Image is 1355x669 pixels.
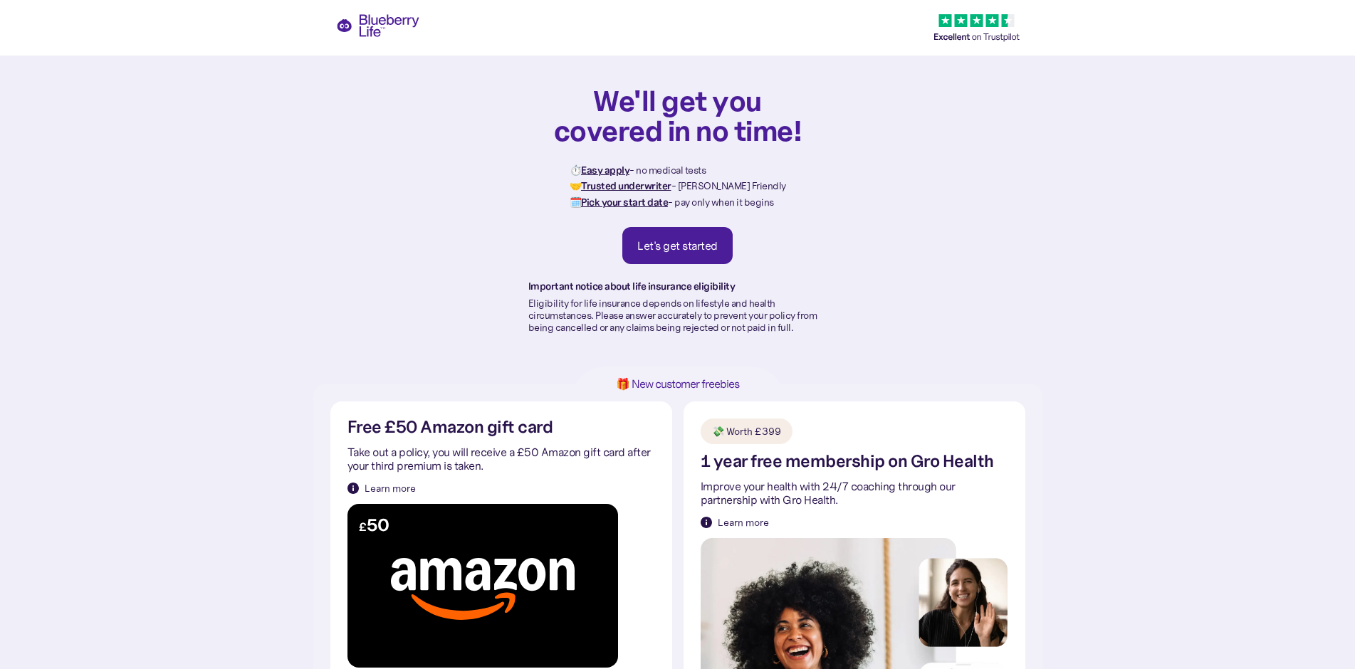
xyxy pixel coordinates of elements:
p: Take out a policy, you will receive a £50 Amazon gift card after your third premium is taken. [347,446,655,473]
p: ⏱️ - no medical tests 🤝 - [PERSON_NAME] Friendly 🗓️ - pay only when it begins [570,162,786,210]
h1: We'll get you covered in no time! [553,85,802,145]
strong: Easy apply [581,164,629,177]
h1: 🎁 New customer freebies [594,378,762,390]
strong: Trusted underwriter [581,179,671,192]
strong: Important notice about life insurance eligibility [528,280,736,293]
a: Let's get started [622,227,733,264]
div: Learn more [718,515,769,530]
div: Let's get started [637,238,718,253]
h2: Free £50 Amazon gift card [347,418,553,436]
a: Learn more [347,481,416,495]
p: Eligibility for life insurance depends on lifestyle and health circumstances. Please answer accur... [528,297,827,333]
h2: 1 year free membership on Gro Health [701,453,994,470]
a: Learn more [701,515,769,530]
div: Learn more [365,481,416,495]
strong: Pick your start date [581,196,668,209]
p: Improve your health with 24/7 coaching through our partnership with Gro Health. [701,480,1008,507]
div: 💸 Worth £399 [712,424,781,438]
